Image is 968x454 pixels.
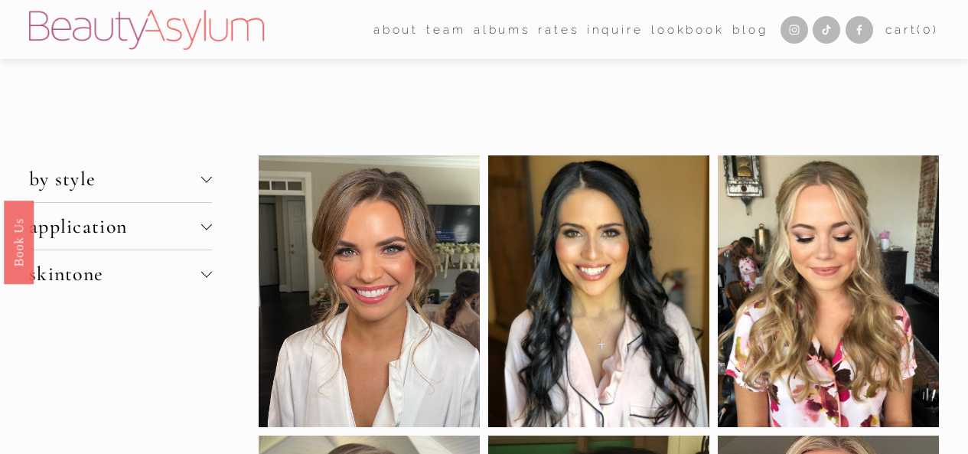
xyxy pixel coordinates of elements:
span: ( ) [917,22,939,37]
span: application [29,214,201,238]
a: Blog [732,18,768,41]
a: folder dropdown [426,18,465,41]
a: TikTok [813,16,840,44]
a: albums [474,18,530,41]
span: skintone [29,262,201,286]
button: application [29,203,212,250]
span: 0 [923,22,933,37]
button: skintone [29,250,212,297]
a: Book Us [4,200,34,283]
a: Facebook [846,16,873,44]
a: folder dropdown [373,18,419,41]
a: Lookbook [651,18,725,41]
img: Beauty Asylum | Bridal Hair &amp; Makeup Charlotte &amp; Atlanta [29,10,264,50]
span: about [373,19,419,41]
a: Instagram [781,16,808,44]
a: Rates [538,18,579,41]
button: by style [29,155,212,202]
a: Cart(0) [885,19,939,41]
span: by style [29,167,201,191]
a: Inquire [587,18,644,41]
span: team [426,19,465,41]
